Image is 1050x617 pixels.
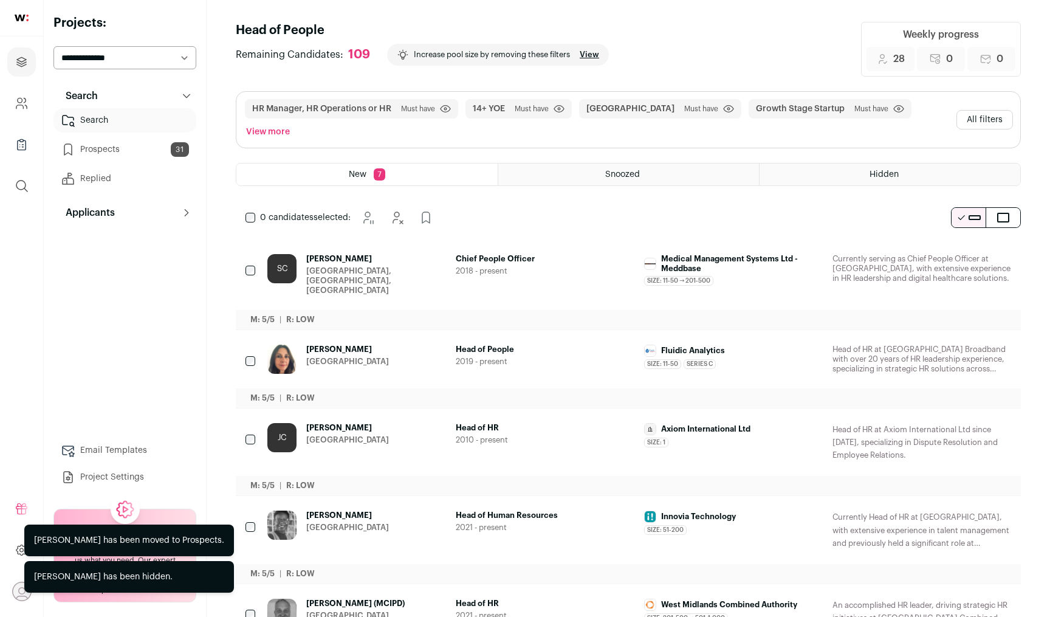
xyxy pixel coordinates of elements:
[644,359,681,369] span: Size: 11-50
[260,213,314,222] span: 0 candidates
[15,15,29,21] img: wellfound-shorthand-0d5821cbd27db2630d0214b213865d53afaa358527fdda9d0ea32b1df1b89c2c.svg
[53,84,196,108] button: Search
[53,465,196,489] a: Project Settings
[250,481,275,489] span: M: 5/5
[267,345,297,374] img: d246b01f9cbf7616a7a789d271a509797fcf03b7094c2d47e4ad837dab1fcada.jpg
[250,315,315,325] ul: |
[250,315,275,323] span: M: 5/5
[832,345,1011,374] div: Head of HR at [GEOGRAPHIC_DATA] Broadband with over 20 years of HR leadership experience, special...
[250,481,315,491] ul: |
[456,266,634,276] span: 2018 - present
[946,52,953,66] span: 0
[236,47,343,62] span: Remaining Candidates:
[456,599,634,608] span: Head of HR
[7,130,36,159] a: Company Lists
[267,423,1011,481] a: JC [PERSON_NAME] [GEOGRAPHIC_DATA] Head of HR 2010 - present Axiom International Ltd Size: 1 Head...
[684,104,718,114] span: Must have
[661,600,797,610] span: West Midlands Combined Authority
[286,394,315,402] span: R: Low
[250,393,315,403] ul: |
[7,47,36,77] a: Projects
[306,599,405,608] span: [PERSON_NAME] (MCIPD)
[414,50,570,60] p: Increase pool size by removing these filters
[854,104,888,114] span: Must have
[306,254,446,264] span: [PERSON_NAME]
[306,523,389,533] div: [GEOGRAPHIC_DATA]
[374,168,385,181] span: 7
[250,394,275,402] span: M: 5/5
[12,582,32,601] button: Open dropdown
[7,89,36,118] a: Company and ATS Settings
[250,569,315,579] ul: |
[456,523,634,533] span: 2021 - present
[832,254,1011,283] div: Currently serving as Chief People Officer at [GEOGRAPHIC_DATA], with extensive experience in HR l...
[286,315,315,323] span: R: Low
[515,104,549,114] span: Must have
[34,534,224,546] div: [PERSON_NAME] has been moved to Prospects.
[53,438,196,463] a: Email Templates
[267,511,297,540] img: d9d78f094472831fd6f953ef851b33e72c41b6fe625f9165c47fd20094143de3
[171,142,189,157] span: 31
[306,423,389,433] span: [PERSON_NAME]
[34,571,173,583] div: [PERSON_NAME] has been hidden.
[661,346,725,356] span: Fluidic Analytics
[997,52,1003,66] span: 0
[580,50,599,60] a: View
[756,103,845,115] button: Growth Stage Startup
[53,137,196,162] a: Prospects31
[252,103,391,115] button: HR Manager, HR Operations or HR
[473,103,505,115] button: 14+ YOE
[286,481,315,489] span: R: Low
[401,104,435,114] span: Must have
[53,167,196,191] a: Replied
[53,509,196,602] a: Add Autopilot to your project Stop scrolling, start hiring. Just tell us what you need. Our exper...
[456,357,634,367] span: 2019 - present
[267,423,297,452] div: JC
[236,22,609,39] h1: Head of People
[306,511,389,520] span: [PERSON_NAME]
[456,254,634,264] span: Chief People Officer
[832,511,1011,549] div: Currently Head of HR at [GEOGRAPHIC_DATA], with extensive experience in talent management and pre...
[645,424,656,435] img: company-logo-placeholder-414d4e2ec0e2ddebbe968bf319fdfe5acfe0c9b87f798d344e800bc9a89632a0.png
[260,212,351,224] span: selected:
[893,52,905,66] span: 28
[306,345,389,354] span: [PERSON_NAME]
[53,201,196,225] button: Applicants
[645,511,656,522] img: 766c7576dd5ca3dc083a1432f7eea2be04f26bd8336760923bc3bfacbd9fa547.jpg
[498,164,759,185] a: Snoozed
[58,205,115,220] p: Applicants
[456,345,634,354] span: Head of People
[760,164,1020,185] a: Hidden
[267,511,1011,568] a: [PERSON_NAME] [GEOGRAPHIC_DATA] Head of Human Resources 2021 - present Innovia Technology Size: 5...
[586,103,674,115] button: [GEOGRAPHIC_DATA]
[644,438,668,447] span: Size: 1
[267,254,1011,315] a: SC [PERSON_NAME] [GEOGRAPHIC_DATA], [GEOGRAPHIC_DATA], [GEOGRAPHIC_DATA] Chief People Officer 201...
[286,570,315,577] span: R: Low
[306,435,389,445] div: [GEOGRAPHIC_DATA]
[645,263,656,264] img: ea774d92f5cb61d25a6e8b58c942ea6afc68cb72f35146f2dc58040c6c983754.jpg
[53,15,196,32] h2: Projects:
[644,525,687,535] span: Size: 51-200
[244,123,292,140] button: View more
[661,424,750,434] span: Axiom International Ltd
[306,357,389,367] div: [GEOGRAPHIC_DATA]
[644,276,713,286] span: Size: 11-50 → 201-500
[605,170,640,179] span: Snoozed
[684,359,716,369] span: Series C
[267,254,297,283] div: SC
[306,266,446,295] div: [GEOGRAPHIC_DATA], [GEOGRAPHIC_DATA], [GEOGRAPHIC_DATA]
[832,423,1011,461] div: Head of HR at Axiom International Ltd since [DATE], specializing in Dispute Resolution and Employ...
[903,27,979,42] div: Weekly progress
[645,599,656,610] img: 5222fd40bf5021497027ed55f684758ef516db07e1452fc3f59f8870c4eb43b7.jpg
[661,512,736,522] span: Innovia Technology
[349,170,366,179] span: New
[456,423,634,433] span: Head of HR
[645,345,656,356] img: 373763e878d39a0edf8be1eceaabc16073e41e35e83a8202d82a0fffd6f53fcb.jpg
[661,254,823,274] span: Medical Management Systems Ltd - Meddbase
[456,435,634,445] span: 2010 - present
[53,108,196,133] a: Search
[870,170,899,179] span: Hidden
[956,110,1013,129] button: All filters
[267,345,1011,393] a: [PERSON_NAME] [GEOGRAPHIC_DATA] Head of People 2019 - present Fluidic Analytics Size: 11-50 Serie...
[58,89,98,103] p: Search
